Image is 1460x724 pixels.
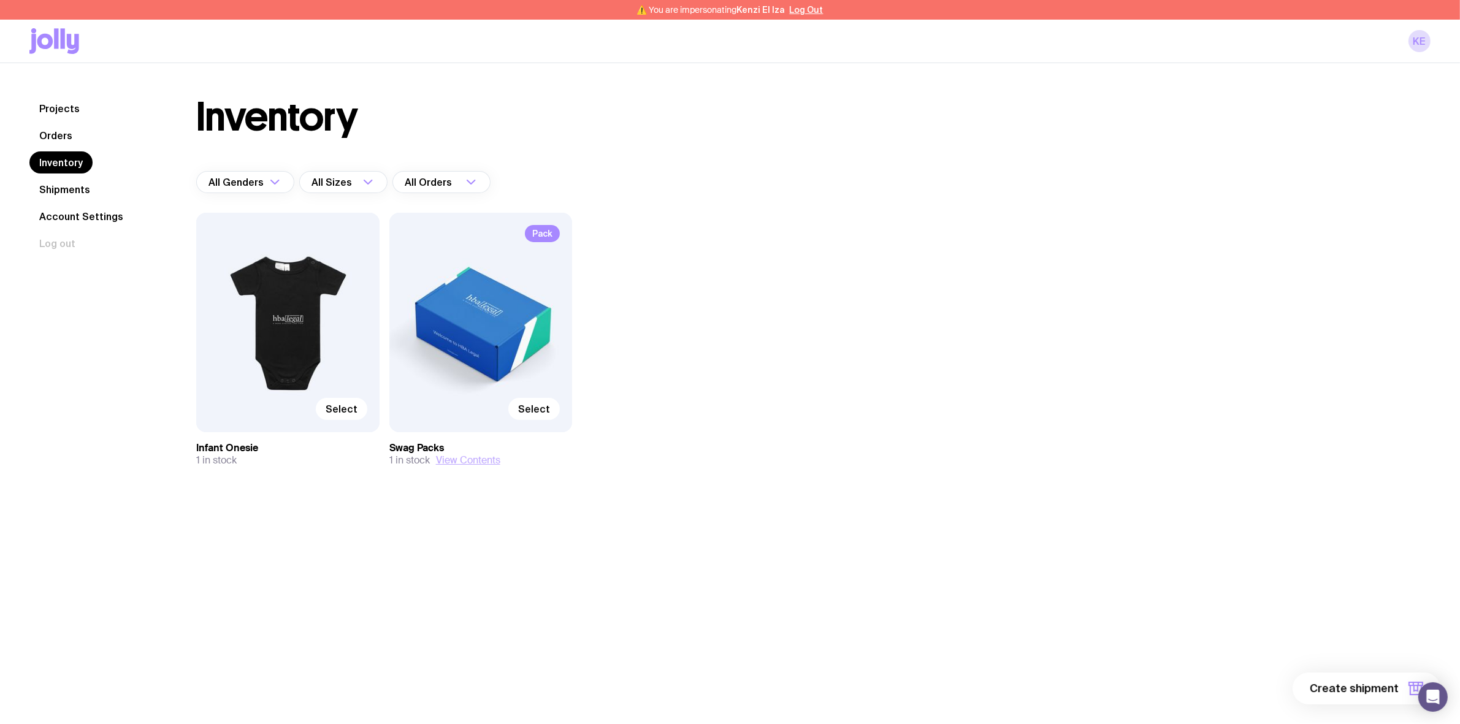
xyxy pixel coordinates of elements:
div: Search for option [392,171,491,193]
button: Log out [29,232,85,254]
h3: Swag Packs [389,442,573,454]
span: Pack [525,225,560,242]
button: Log Out [790,5,824,15]
span: 1 in stock [196,454,237,467]
a: Inventory [29,151,93,173]
h1: Inventory [196,97,357,137]
span: Select [326,403,357,415]
span: All Genders [208,171,266,193]
a: KE [1408,30,1431,52]
span: ⚠️ You are impersonating [637,5,785,15]
a: Projects [29,97,90,120]
button: Create shipment [1293,673,1440,704]
span: Kenzi El Iza [737,5,785,15]
div: Open Intercom Messenger [1418,682,1448,712]
span: All Orders [405,171,454,193]
h3: Infant Onesie [196,442,380,454]
input: Search for option [454,171,462,193]
span: Select [518,403,550,415]
input: Search for option [354,171,359,193]
span: 1 in stock [389,454,430,467]
a: Shipments [29,178,100,200]
div: Search for option [299,171,388,193]
a: Orders [29,124,82,147]
div: Search for option [196,171,294,193]
span: All Sizes [311,171,354,193]
a: Account Settings [29,205,133,227]
span: Create shipment [1310,681,1399,696]
button: View Contents [436,454,500,467]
